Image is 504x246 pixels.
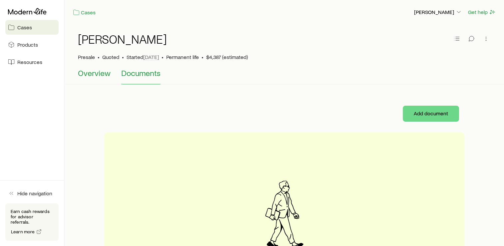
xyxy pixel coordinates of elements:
[468,8,496,16] button: Get help
[5,20,59,35] a: Cases
[162,54,164,60] span: •
[78,68,491,84] div: Case details tabs
[206,54,248,60] span: $4,387 (estimated)
[122,54,124,60] span: •
[102,54,119,60] span: Quoted
[166,54,199,60] span: Permanent life
[121,68,161,78] span: Documents
[17,190,52,197] span: Hide navigation
[127,54,159,60] p: Started
[403,106,459,122] button: Add document
[5,37,59,52] a: Products
[78,54,95,60] p: Presale
[5,186,59,201] button: Hide navigation
[17,41,38,48] span: Products
[17,59,42,65] span: Resources
[202,54,204,60] span: •
[5,55,59,69] a: Resources
[11,209,53,225] p: Earn cash rewards for advisor referrals.
[414,8,462,16] button: [PERSON_NAME]
[5,203,59,241] div: Earn cash rewards for advisor referrals.Learn more
[11,229,35,234] span: Learn more
[78,32,167,46] h1: [PERSON_NAME]
[414,9,462,15] p: [PERSON_NAME]
[143,54,159,60] span: [DATE]
[73,9,96,16] a: Cases
[78,68,111,78] span: Overview
[98,54,100,60] span: •
[17,24,32,31] span: Cases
